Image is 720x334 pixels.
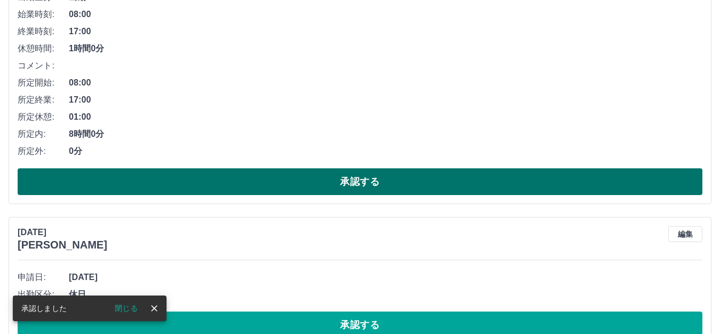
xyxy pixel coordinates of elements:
span: 1時間0分 [69,42,702,55]
button: close [146,300,162,316]
span: 始業時刻: [18,8,69,21]
span: 8時間0分 [69,128,702,141]
div: 承認しました [21,299,67,318]
span: 所定内: [18,128,69,141]
button: 閉じる [106,300,146,316]
span: 08:00 [69,76,702,89]
span: 終業時刻: [18,25,69,38]
span: 所定外: [18,145,69,158]
button: 承認する [18,168,702,195]
span: 申請日: [18,271,69,284]
p: [DATE] [18,226,107,239]
h3: [PERSON_NAME] [18,239,107,251]
button: 編集 [668,226,702,242]
span: 休日 [69,288,702,301]
span: 所定休憩: [18,111,69,123]
span: 0分 [69,145,702,158]
span: 17:00 [69,94,702,106]
span: コメント: [18,59,69,72]
span: 08:00 [69,8,702,21]
span: [DATE] [69,271,702,284]
span: 01:00 [69,111,702,123]
span: 所定開始: [18,76,69,89]
span: 休憩時間: [18,42,69,55]
span: 出勤区分: [18,288,69,301]
span: 17:00 [69,25,702,38]
span: 所定終業: [18,94,69,106]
